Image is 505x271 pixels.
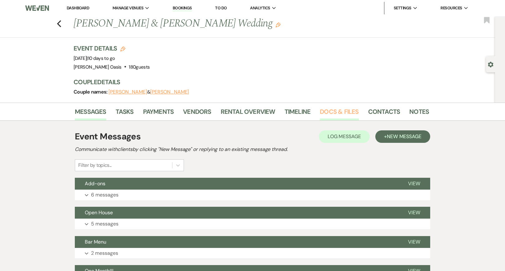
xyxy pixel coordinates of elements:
h1: Event Messages [75,130,141,143]
button: View [398,207,430,219]
span: Resources [440,5,462,11]
span: View [408,239,420,245]
a: Messages [75,107,106,120]
span: Log Message [328,133,361,140]
span: Open House [85,209,113,216]
button: Edit [276,22,281,27]
span: 180 guests [129,64,150,70]
span: Add-ons [85,180,105,187]
button: +New Message [375,130,430,143]
a: Payments [143,107,174,120]
button: Bar Menu [75,236,398,248]
button: 6 messages [75,190,430,200]
h3: Event Details [74,44,150,53]
button: [PERSON_NAME] [150,90,189,94]
h1: [PERSON_NAME] & [PERSON_NAME] Wedding [74,16,353,31]
span: View [408,180,420,187]
button: Add-ons [75,178,398,190]
button: 2 messages [75,248,430,259]
button: [PERSON_NAME] [108,90,147,94]
div: Filter by topics... [78,162,112,169]
a: Dashboard [67,5,89,11]
a: Vendors [183,107,211,120]
img: Weven Logo [25,2,49,15]
button: Open House [75,207,398,219]
button: View [398,178,430,190]
span: Couple names: [74,89,108,95]
a: To Do [215,5,227,11]
span: Settings [394,5,411,11]
h3: Couple Details [74,78,423,86]
a: Notes [409,107,429,120]
p: 5 messages [91,220,118,228]
span: & [108,89,189,95]
span: | [87,55,115,61]
p: 2 messages [91,249,118,257]
span: View [408,209,420,216]
span: [PERSON_NAME] Oasis [74,64,122,70]
button: View [398,236,430,248]
span: [DATE] [74,55,115,61]
span: Bar Menu [85,239,106,245]
a: Contacts [368,107,400,120]
a: Docs & Files [320,107,358,120]
h2: Communicate with clients by clicking "New Message" or replying to an existing message thread. [75,146,430,153]
a: Timeline [285,107,311,120]
button: 5 messages [75,219,430,229]
span: 10 days to go [88,55,115,61]
a: Bookings [173,5,192,11]
p: 6 messages [91,191,118,199]
span: New Message [387,133,421,140]
span: Analytics [250,5,270,11]
a: Tasks [116,107,134,120]
a: Rental Overview [221,107,275,120]
button: Open lead details [488,61,493,67]
button: Log Message [319,130,370,143]
span: Manage Venues [113,5,143,11]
